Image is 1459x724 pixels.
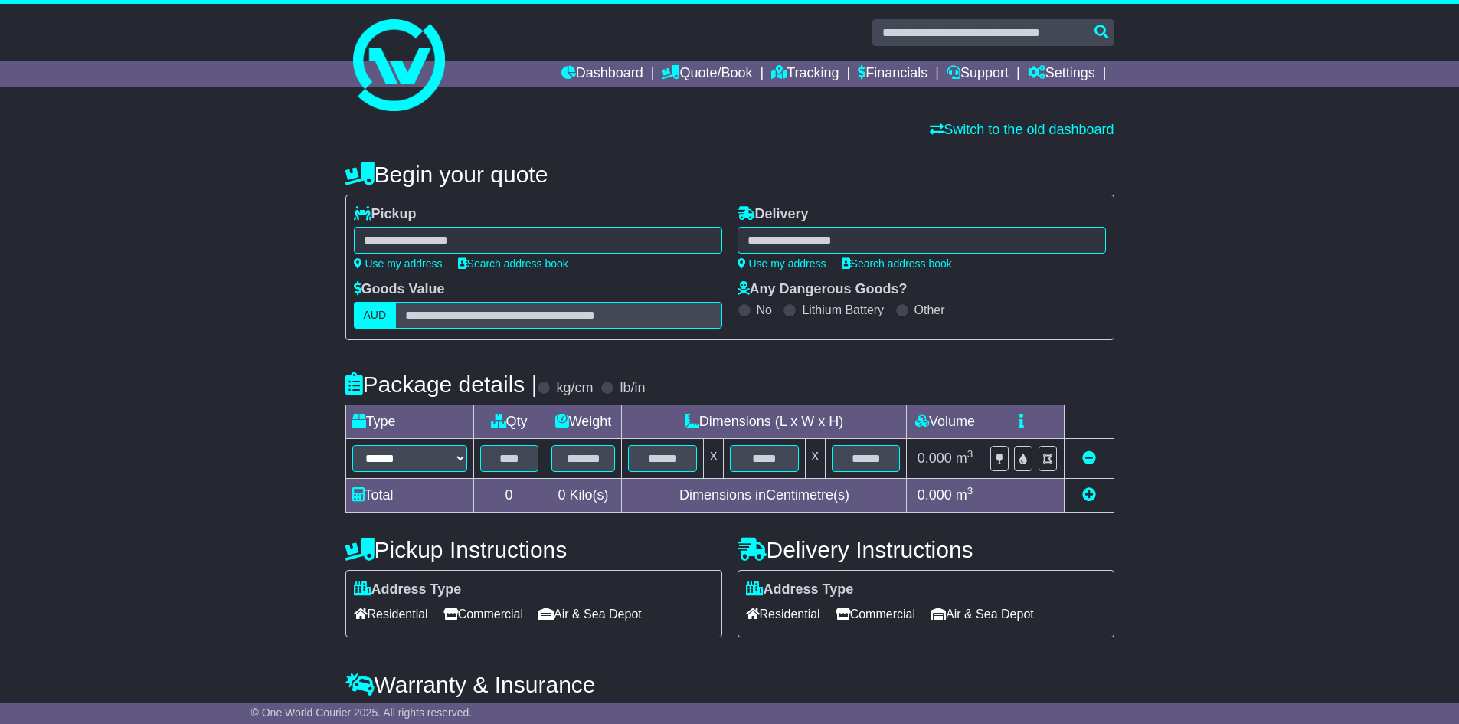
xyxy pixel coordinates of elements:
span: m [956,487,973,503]
td: Kilo(s) [545,479,622,513]
span: © One World Courier 2025. All rights reserved. [251,706,473,719]
span: 0.000 [918,487,952,503]
label: Goods Value [354,281,445,298]
td: Weight [545,405,622,439]
label: No [757,303,772,317]
h4: Package details | [345,372,538,397]
label: Delivery [738,206,809,223]
span: 0.000 [918,450,952,466]
h4: Delivery Instructions [738,537,1114,562]
label: Lithium Battery [802,303,884,317]
a: Dashboard [561,61,643,87]
a: Search address book [842,257,952,270]
span: Air & Sea Depot [538,602,642,626]
a: Remove this item [1082,450,1096,466]
td: Type [345,405,473,439]
a: Switch to the old dashboard [930,122,1114,137]
label: Address Type [354,581,462,598]
a: Add new item [1082,487,1096,503]
a: Quote/Book [662,61,752,87]
span: m [956,450,973,466]
label: Pickup [354,206,417,223]
label: Any Dangerous Goods? [738,281,908,298]
sup: 3 [967,485,973,496]
a: Use my address [354,257,443,270]
span: Residential [746,602,820,626]
h4: Warranty & Insurance [345,672,1114,697]
h4: Pickup Instructions [345,537,722,562]
td: x [805,439,825,479]
label: Other [914,303,945,317]
td: Dimensions (L x W x H) [622,405,907,439]
a: Tracking [771,61,839,87]
span: Commercial [443,602,523,626]
a: Search address book [458,257,568,270]
sup: 3 [967,448,973,460]
a: Settings [1028,61,1095,87]
td: Volume [907,405,983,439]
td: Qty [473,405,545,439]
label: AUD [354,302,397,329]
a: Financials [858,61,927,87]
span: Residential [354,602,428,626]
td: 0 [473,479,545,513]
span: 0 [558,487,565,503]
td: Total [345,479,473,513]
span: Commercial [836,602,915,626]
td: Dimensions in Centimetre(s) [622,479,907,513]
a: Use my address [738,257,826,270]
span: Air & Sea Depot [931,602,1034,626]
label: lb/in [620,380,645,397]
label: kg/cm [556,380,593,397]
label: Address Type [746,581,854,598]
td: x [704,439,724,479]
a: Support [947,61,1009,87]
h4: Begin your quote [345,162,1114,187]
